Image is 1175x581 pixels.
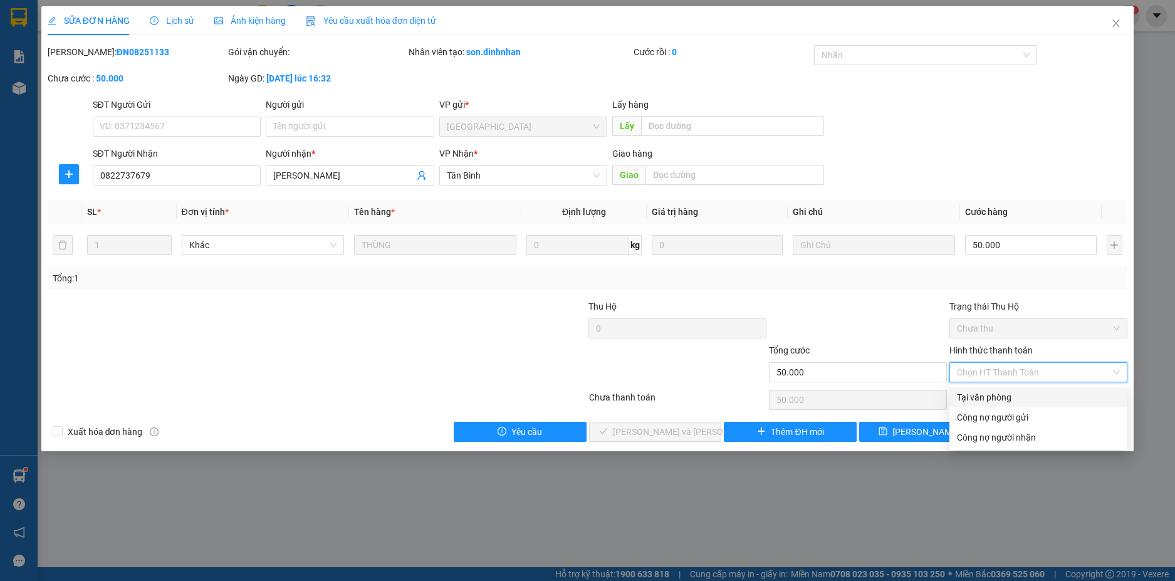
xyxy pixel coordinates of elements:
[769,345,810,355] span: Tổng cước
[629,235,642,255] span: kg
[724,422,857,442] button: plusThêm ĐH mới
[859,422,992,442] button: save[PERSON_NAME] đổi
[612,116,641,136] span: Lấy
[228,71,406,85] div: Ngày GD:
[306,16,316,26] img: icon
[48,16,130,26] span: SỬA ĐƠN HÀNG
[949,300,1127,313] div: Trạng thái Thu Hộ
[354,207,395,217] span: Tên hàng
[957,363,1120,382] span: Chọn HT Thanh Toán
[788,200,960,224] th: Ghi chú
[228,45,406,59] div: Gói vận chuyển:
[466,47,521,57] b: son.dinhnhan
[150,16,159,25] span: clock-circle
[182,207,229,217] span: Đơn vị tính
[60,169,78,179] span: plus
[48,16,56,25] span: edit
[957,319,1120,338] span: Chưa thu
[612,165,645,185] span: Giao
[53,235,73,255] button: delete
[117,47,169,57] b: ĐN08251133
[150,16,194,26] span: Lịch sử
[409,45,632,59] div: Nhân viên tạo:
[189,236,337,254] span: Khác
[150,427,159,436] span: info-circle
[87,207,97,217] span: SL
[641,116,824,136] input: Dọc đường
[892,425,973,439] span: [PERSON_NAME] đổi
[949,407,1127,427] div: Cước gửi hàng sẽ được ghi vào công nợ của người gửi
[93,147,261,160] div: SĐT Người Nhận
[417,170,427,181] span: user-add
[1099,6,1134,41] button: Close
[48,45,226,59] div: [PERSON_NAME]:
[757,427,766,437] span: plus
[439,98,608,112] div: VP gửi
[652,235,783,255] input: 0
[634,45,812,59] div: Cước rồi :
[96,73,123,83] b: 50.000
[498,427,506,437] span: exclamation-circle
[306,16,437,26] span: Yêu cầu xuất hóa đơn điện tử
[957,431,1120,444] div: Công nợ người nhận
[771,425,823,439] span: Thêm ĐH mới
[511,425,542,439] span: Yêu cầu
[589,422,722,442] button: check[PERSON_NAME] và [PERSON_NAME] hàng
[93,98,261,112] div: SĐT Người Gửi
[266,147,434,160] div: Người nhận
[612,149,652,159] span: Giao hàng
[645,165,824,185] input: Dọc đường
[266,98,434,112] div: Người gửi
[266,73,331,83] b: [DATE] lúc 16:32
[879,427,887,437] span: save
[612,100,649,110] span: Lấy hàng
[53,271,454,285] div: Tổng: 1
[447,117,600,136] span: Đà Nẵng
[63,425,148,439] span: Xuất hóa đơn hàng
[354,235,516,255] input: VD: Bàn, Ghế
[447,166,600,185] span: Tân Bình
[439,149,474,159] span: VP Nhận
[454,422,587,442] button: exclamation-circleYêu cầu
[588,390,768,412] div: Chưa thanh toán
[949,427,1127,448] div: Cước gửi hàng sẽ được ghi vào công nợ của người nhận
[652,207,698,217] span: Giá trị hàng
[957,411,1120,424] div: Công nợ người gửi
[965,207,1008,217] span: Cước hàng
[957,390,1120,404] div: Tại văn phòng
[214,16,223,25] span: picture
[214,16,286,26] span: Ảnh kiện hàng
[1107,235,1123,255] button: plus
[48,71,226,85] div: Chưa cước :
[588,301,617,311] span: Thu Hộ
[672,47,677,57] b: 0
[1111,18,1121,28] span: close
[793,235,955,255] input: Ghi Chú
[562,207,606,217] span: Định lượng
[59,164,79,184] button: plus
[949,345,1033,355] label: Hình thức thanh toán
